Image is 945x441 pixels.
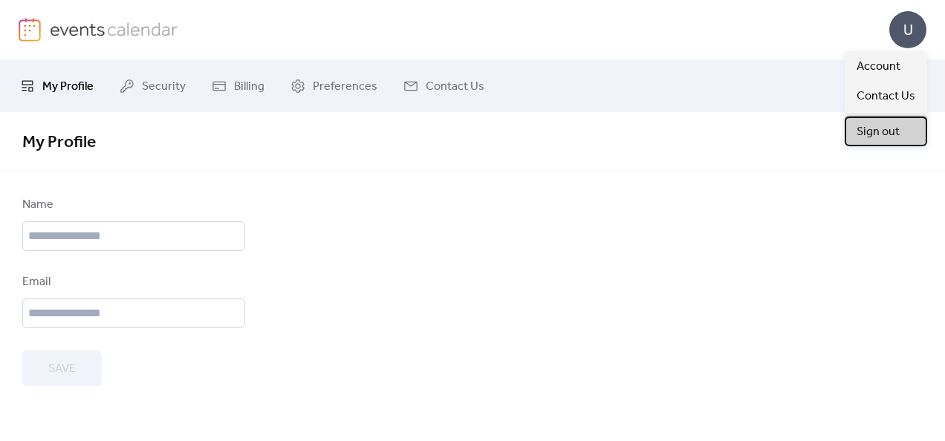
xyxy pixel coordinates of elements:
[19,18,41,42] img: logo
[234,78,264,96] span: Billing
[845,51,927,81] a: Account
[857,123,900,141] span: Sign out
[392,66,496,106] a: Contact Us
[857,58,900,76] span: Account
[313,78,377,96] span: Preferences
[889,11,926,48] div: U
[9,66,105,106] a: My Profile
[857,88,915,105] span: Contact Us
[50,18,178,40] img: logo-type
[22,126,96,159] span: My Profile
[142,78,186,96] span: Security
[201,66,276,106] a: Billing
[426,78,484,96] span: Contact Us
[845,81,927,111] a: Contact Us
[22,273,242,291] div: Email
[42,78,94,96] span: My Profile
[279,66,389,106] a: Preferences
[108,66,197,106] a: Security
[22,196,242,214] div: Name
